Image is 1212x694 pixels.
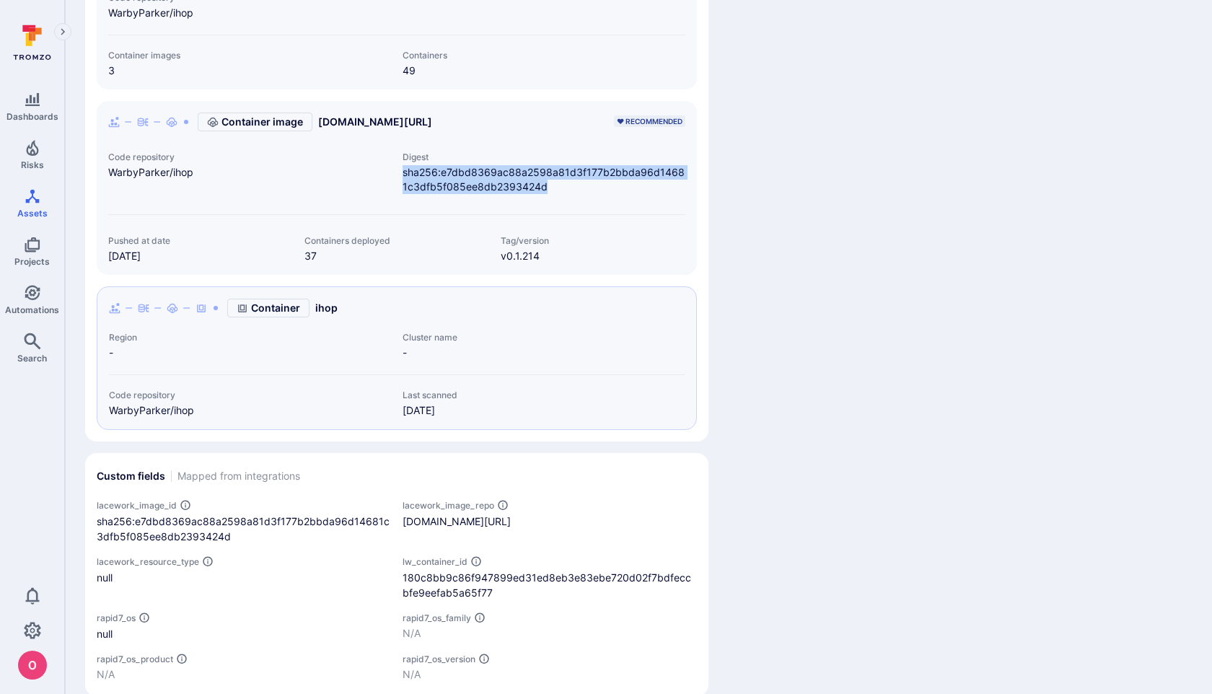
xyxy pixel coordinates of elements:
a: WarbyParker/ihop [108,166,193,178]
span: Container images [108,50,391,61]
span: Code repository [109,390,391,400]
span: Pushed at date [108,235,293,246]
span: Containers deployed [304,235,489,246]
span: rapid7_os_family [403,612,471,623]
span: ♥ RECOMMENDED [617,115,682,127]
a: 37 [304,250,317,262]
span: Region [109,332,391,343]
span: Container [251,301,300,315]
span: Code repository [108,151,391,162]
div: oleg malkov [18,651,47,680]
div: 180c8bb9c86f947899ed31ed8eb3e83ebe720d02f7bdfeccbfe9eefab5a65f77 [403,570,697,600]
span: [DATE] [108,249,293,263]
span: Dashboards [6,111,58,122]
div: sha256:e7dbd8369ac88a2598a81d3f177b2bbda96d14681c3dfb5f085ee8db2393424d [97,514,391,544]
span: [DATE] [403,403,685,418]
span: rapid7_os_product [97,654,173,664]
span: Search [17,353,47,364]
a: WarbyParker/ihop [108,6,193,19]
div: null [97,626,391,641]
span: Mapped from integrations [177,469,300,483]
span: Projects [14,256,50,267]
span: Cluster name [403,332,685,343]
a: [DOMAIN_NAME][URL] [318,115,432,129]
span: lacework_image_id [97,500,177,511]
img: ACg8ocJcCe-YbLxGm5tc0PuNRxmgP8aEm0RBXn6duO8aeMVK9zjHhw=s96-c [18,651,47,680]
span: Containers [403,50,685,61]
div: [DOMAIN_NAME][URL] [403,514,697,529]
a: 3 [108,64,115,76]
span: Container image [221,115,303,129]
p: N/A [403,667,697,682]
i: Expand navigation menu [58,26,68,38]
span: lacework_image_repo [403,500,494,511]
a: 49 [403,64,416,76]
span: Tag/version [501,235,685,246]
span: - [403,346,685,360]
span: lw_container_id [403,556,467,567]
span: Last scanned [403,390,685,400]
span: rapid7_os [97,612,136,623]
button: Expand navigation menu [54,23,71,40]
span: Automations [5,304,59,315]
a: WarbyParker/ihop [109,404,194,416]
span: - [109,346,391,360]
a: ihop [315,301,338,315]
span: sha256:e7dbd8369ac88a2598a81d3f177b2bbda96d14681c3dfb5f085ee8db2393424d [403,165,685,194]
span: v0.1.214 [501,249,685,263]
span: Risks [21,159,44,170]
span: rapid7_os_version [403,654,475,664]
span: Digest [403,151,685,162]
span: lacework_resource_type [97,556,199,567]
p: N/A [403,626,697,641]
div: null [97,570,391,585]
span: Assets [17,208,48,219]
h2: Custom fields [97,469,165,483]
p: N/A [97,667,391,682]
